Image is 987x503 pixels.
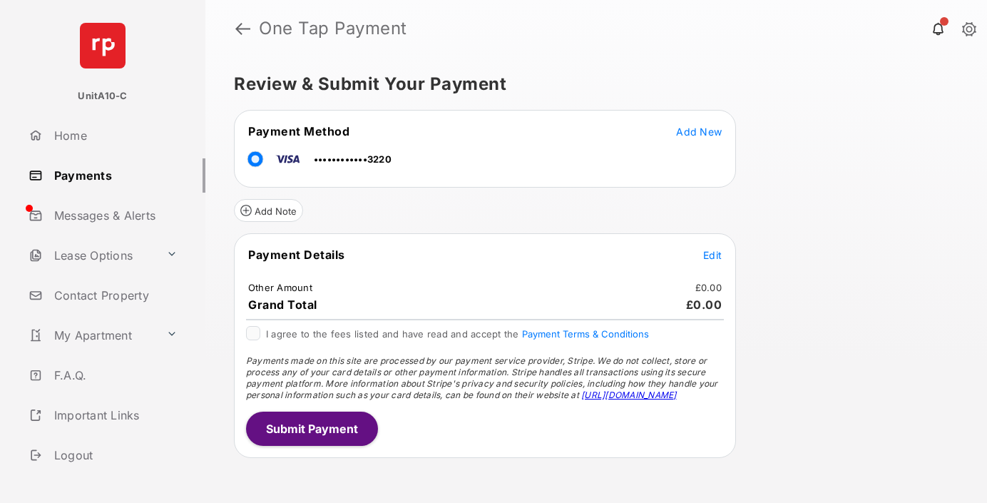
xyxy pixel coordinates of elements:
[259,20,407,37] strong: One Tap Payment
[23,158,205,193] a: Payments
[581,390,676,400] a: [URL][DOMAIN_NAME]
[23,278,205,313] a: Contact Property
[676,124,722,138] button: Add New
[247,281,313,294] td: Other Amount
[248,298,317,312] span: Grand Total
[23,198,205,233] a: Messages & Alerts
[23,118,205,153] a: Home
[246,355,718,400] span: Payments made on this site are processed by our payment service provider, Stripe. We do not colle...
[522,328,649,340] button: I agree to the fees listed and have read and accept the
[314,153,392,165] span: ••••••••••••3220
[248,124,349,138] span: Payment Method
[246,412,378,446] button: Submit Payment
[23,358,205,392] a: F.A.Q.
[695,281,722,294] td: £0.00
[234,199,303,222] button: Add Note
[703,249,722,261] span: Edit
[676,126,722,138] span: Add New
[248,248,345,262] span: Payment Details
[23,318,160,352] a: My Apartment
[23,438,205,472] a: Logout
[234,76,947,93] h5: Review & Submit Your Payment
[80,23,126,68] img: svg+xml;base64,PHN2ZyB4bWxucz0iaHR0cDovL3d3dy53My5vcmcvMjAwMC9zdmciIHdpZHRoPSI2NCIgaGVpZ2h0PSI2NC...
[78,89,127,103] p: UnitA10-C
[23,238,160,273] a: Lease Options
[686,298,722,312] span: £0.00
[703,248,722,262] button: Edit
[23,398,183,432] a: Important Links
[266,328,649,340] span: I agree to the fees listed and have read and accept the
